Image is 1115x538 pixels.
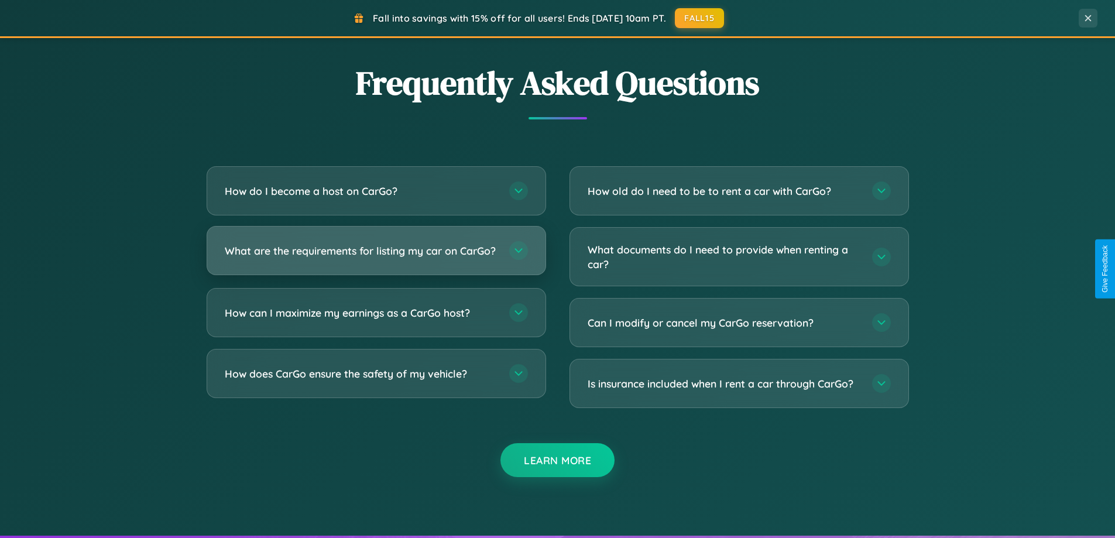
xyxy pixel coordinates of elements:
[225,184,498,198] h3: How do I become a host on CarGo?
[225,306,498,320] h3: How can I maximize my earnings as a CarGo host?
[588,242,860,271] h3: What documents do I need to provide when renting a car?
[1101,245,1109,293] div: Give Feedback
[373,12,666,24] span: Fall into savings with 15% off for all users! Ends [DATE] 10am PT.
[588,376,860,391] h3: Is insurance included when I rent a car through CarGo?
[225,244,498,258] h3: What are the requirements for listing my car on CarGo?
[588,316,860,330] h3: Can I modify or cancel my CarGo reservation?
[588,184,860,198] h3: How old do I need to be to rent a car with CarGo?
[225,366,498,381] h3: How does CarGo ensure the safety of my vehicle?
[675,8,724,28] button: FALL15
[500,443,615,477] button: Learn More
[207,60,909,105] h2: Frequently Asked Questions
